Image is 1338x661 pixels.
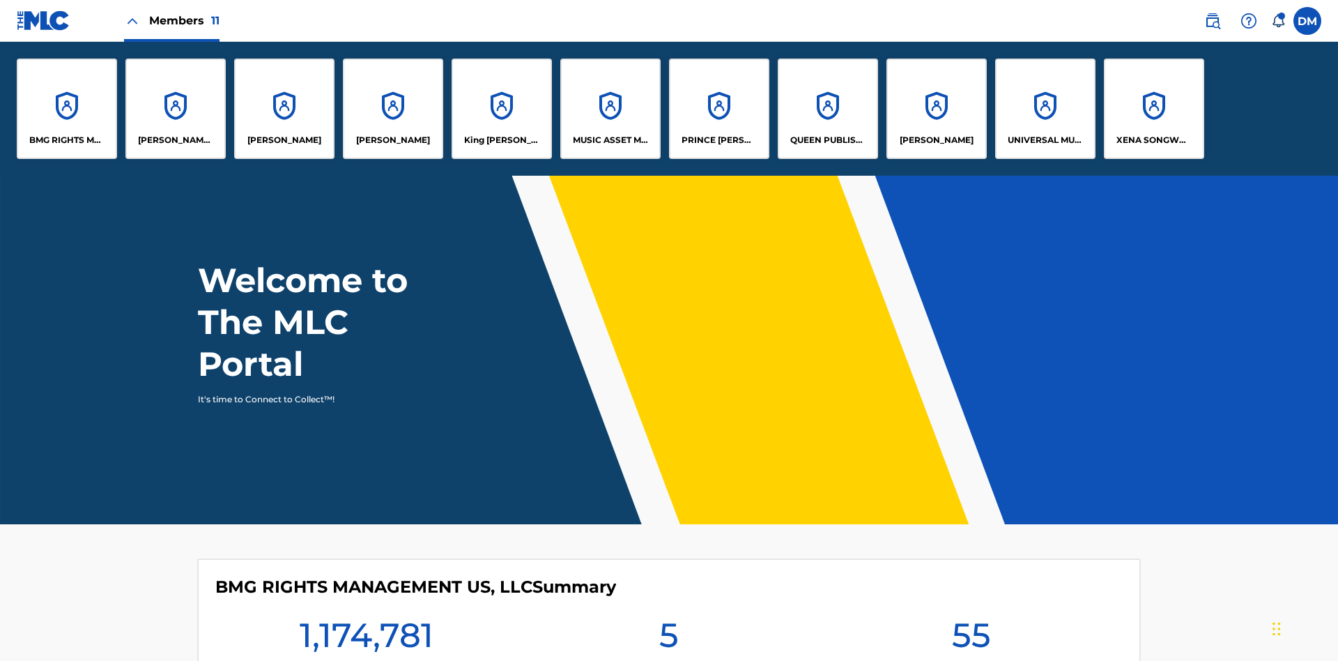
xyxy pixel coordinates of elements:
[343,59,443,159] a: Accounts[PERSON_NAME]
[356,134,430,146] p: EYAMA MCSINGER
[124,13,141,29] img: Close
[198,393,440,406] p: It's time to Connect to Collect™!
[1271,14,1285,28] div: Notifications
[1116,134,1192,146] p: XENA SONGWRITER
[682,134,758,146] p: PRINCE MCTESTERSON
[29,134,105,146] p: BMG RIGHTS MANAGEMENT US, LLC
[1293,7,1321,35] div: User Menu
[1240,13,1257,29] img: help
[1204,13,1221,29] img: search
[778,59,878,159] a: AccountsQUEEN PUBLISHA
[125,59,226,159] a: Accounts[PERSON_NAME] SONGWRITER
[900,134,974,146] p: RONALD MCTESTERSON
[1272,608,1281,650] div: Drag
[149,13,220,29] span: Members
[215,577,616,598] h4: BMG RIGHTS MANAGEMENT US, LLC
[452,59,552,159] a: AccountsKing [PERSON_NAME]
[995,59,1095,159] a: AccountsUNIVERSAL MUSIC PUB GROUP
[211,14,220,27] span: 11
[1199,7,1226,35] a: Public Search
[247,134,321,146] p: ELVIS COSTELLO
[138,134,214,146] p: CLEO SONGWRITER
[1268,594,1338,661] iframe: Chat Widget
[886,59,987,159] a: Accounts[PERSON_NAME]
[1008,134,1084,146] p: UNIVERSAL MUSIC PUB GROUP
[1104,59,1204,159] a: AccountsXENA SONGWRITER
[198,259,459,385] h1: Welcome to The MLC Portal
[17,10,70,31] img: MLC Logo
[669,59,769,159] a: AccountsPRINCE [PERSON_NAME]
[573,134,649,146] p: MUSIC ASSET MANAGEMENT (MAM)
[790,134,866,146] p: QUEEN PUBLISHA
[1235,7,1263,35] div: Help
[234,59,334,159] a: Accounts[PERSON_NAME]
[464,134,540,146] p: King McTesterson
[17,59,117,159] a: AccountsBMG RIGHTS MANAGEMENT US, LLC
[560,59,661,159] a: AccountsMUSIC ASSET MANAGEMENT (MAM)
